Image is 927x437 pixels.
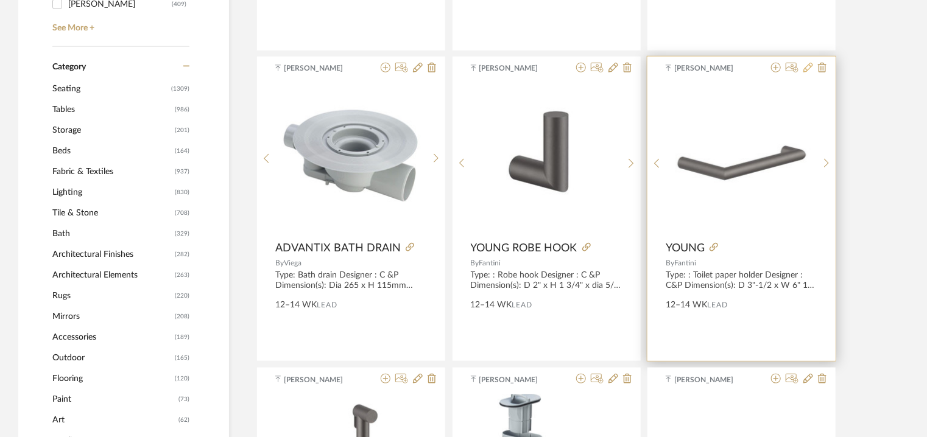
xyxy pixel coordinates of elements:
span: Seating [52,79,168,99]
span: Lighting [52,182,172,203]
div: 0 [666,83,817,235]
span: [PERSON_NAME] [479,374,556,385]
span: Beds [52,141,172,161]
a: See More + [49,14,189,33]
div: Type: : Robe hook Designer : C &P Dimension(s): D 2" x H 1 3/4" x dia 5/8" Material/Finishes: Na ... [471,270,622,291]
span: Lead [317,301,337,309]
span: By [275,259,284,267]
span: (1309) [171,79,189,99]
span: [PERSON_NAME] [674,63,751,74]
div: Type: Bath drain Designer : C &P Dimension(s): Dia 265 x H 115mm Material/Finishes: Plastic Mount... [275,270,427,291]
img: ADVANTIX BATH DRAIN [276,106,427,212]
span: Bath [52,223,172,244]
span: Mirrors [52,306,172,327]
span: (189) [175,327,189,347]
span: Tables [52,99,172,120]
span: (73) [178,390,189,409]
span: Fantini [674,259,696,267]
span: (164) [175,141,189,161]
span: (708) [175,203,189,223]
span: ADVANTIX BATH DRAIN [275,242,401,255]
span: YOUNG ROBE HOOK [471,242,577,255]
span: (120) [175,369,189,388]
span: (263) [175,265,189,285]
span: (282) [175,245,189,264]
span: [PERSON_NAME] [284,374,361,385]
span: Architectural Finishes [52,244,172,265]
span: (208) [175,307,189,326]
div: 0 [471,83,622,235]
span: (830) [175,183,189,202]
span: (220) [175,286,189,306]
span: Fantini [479,259,501,267]
span: 12–14 WK [275,299,317,312]
span: (937) [175,162,189,181]
span: Paint [52,389,175,410]
span: By [471,259,479,267]
span: Storage [52,120,172,141]
span: Tile & Stone [52,203,172,223]
span: (329) [175,224,189,243]
span: Lead [707,301,728,309]
span: [PERSON_NAME] [284,63,361,74]
span: YOUNG [666,242,705,255]
span: (201) [175,121,189,140]
span: Fabric & Textiles [52,161,172,182]
img: YOUNG [666,124,817,192]
span: By [666,259,674,267]
img: YOUNG ROBE HOOK [482,83,612,235]
span: Rugs [52,285,172,306]
span: Accessories [52,327,172,348]
span: 12–14 WK [471,299,512,312]
div: Type: : Toilet paper holder Designer : C&P Dimension(s): D 3"-1/2 x W 6" 1/8 x thickness Dia 5/8 ... [666,270,817,291]
span: 12–14 WK [666,299,707,312]
span: [PERSON_NAME] [479,63,556,74]
span: Art [52,410,175,430]
span: Flooring [52,368,172,389]
span: Lead [512,301,533,309]
span: Category [52,62,86,72]
span: (986) [175,100,189,119]
span: [PERSON_NAME] [674,374,751,385]
span: (62) [178,410,189,430]
span: Viega [284,259,301,267]
span: Architectural Elements [52,265,172,285]
span: Outdoor [52,348,172,368]
span: (165) [175,348,189,368]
